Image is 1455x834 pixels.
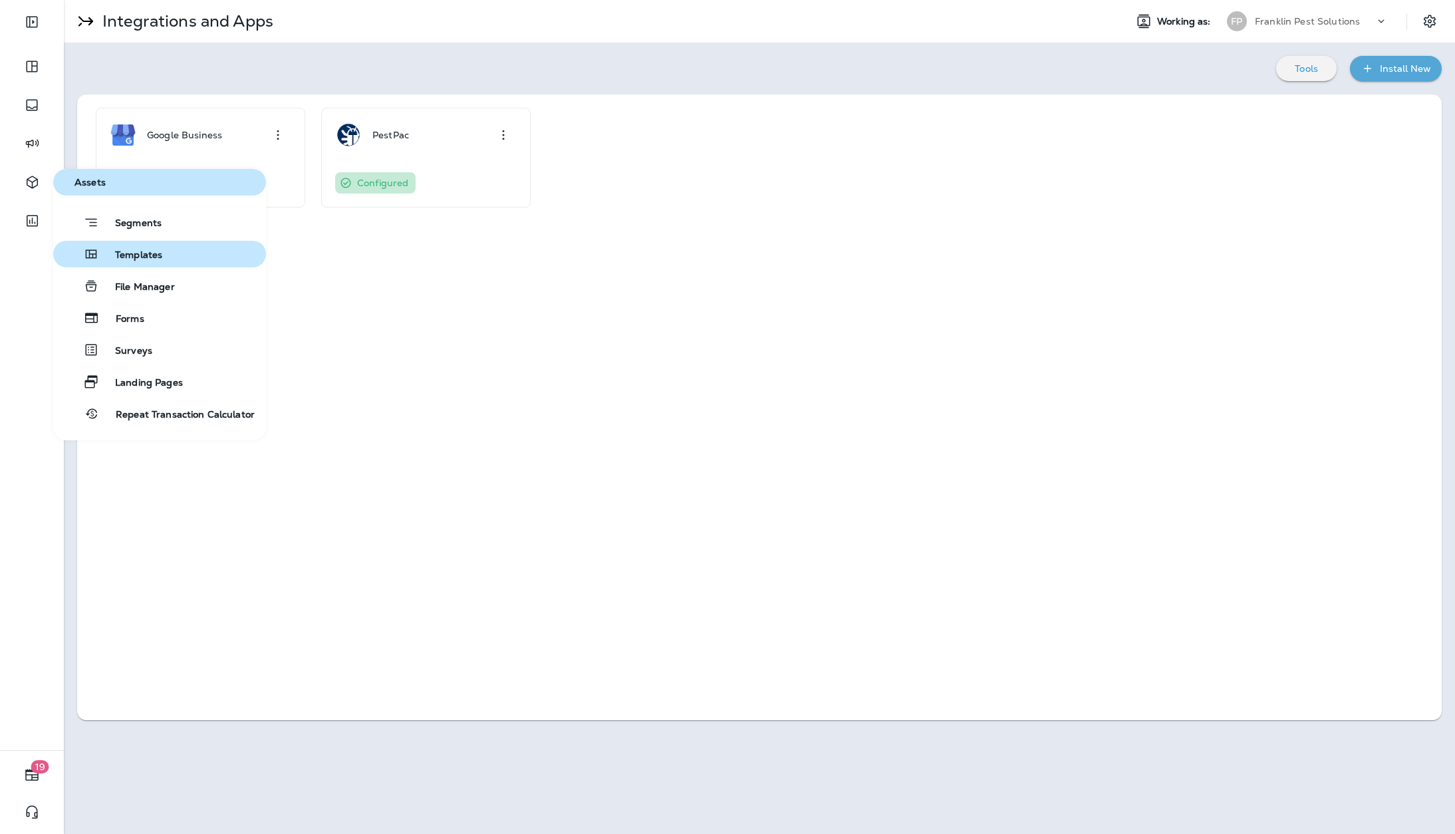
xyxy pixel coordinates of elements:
span: File Manager [99,281,175,294]
button: Landing Pages [53,368,266,395]
p: Integrations and Apps [97,11,273,31]
button: Templates [53,241,266,267]
button: Forms [53,305,266,331]
button: Settings [1418,9,1442,33]
button: Expand Sidebar [13,9,51,35]
span: 19 [31,760,49,773]
span: Segments [99,217,162,231]
p: Franklin Pest Solutions [1255,16,1360,27]
p: Google Business [147,130,222,140]
button: File Manager [53,273,266,299]
div: Install New [1380,61,1431,77]
button: Surveys [53,337,266,363]
span: Landing Pages [99,377,183,390]
span: Surveys [99,345,152,358]
p: Tools [1295,63,1318,74]
p: Configured [357,178,408,188]
img: PestPac [335,122,362,148]
button: Repeat Transaction Calculator [53,400,266,427]
button: Segments [53,209,266,235]
button: Assets [53,169,266,196]
div: FP [1227,11,1247,31]
span: Working as: [1157,16,1214,27]
span: Assets [59,177,261,188]
span: Templates [99,249,162,262]
span: Repeat Transaction Calculator [100,409,255,422]
span: Forms [100,313,144,326]
p: PestPac [372,130,409,140]
div: You have configured this integration [335,172,416,194]
img: Google Business [110,122,136,148]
